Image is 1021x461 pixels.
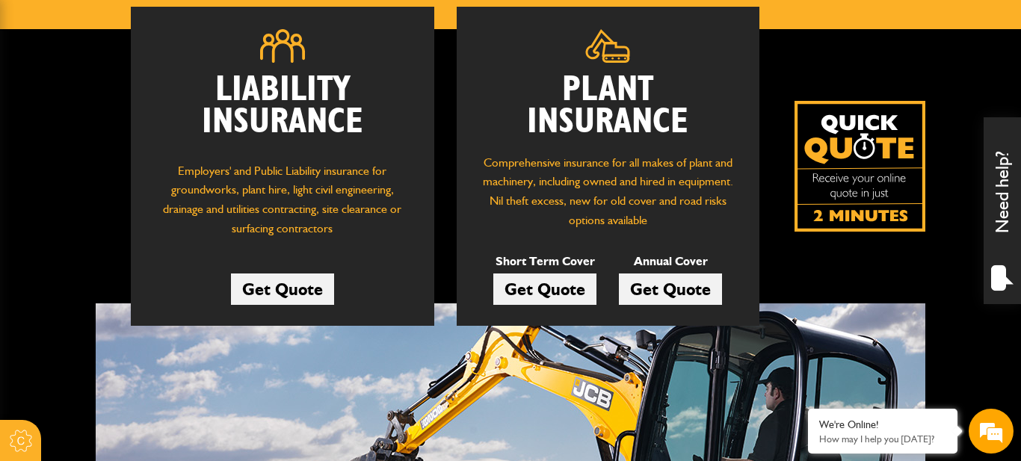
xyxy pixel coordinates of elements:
h2: Plant Insurance [479,74,738,138]
a: Get Quote [619,273,722,305]
p: Short Term Cover [493,252,596,271]
div: We're Online! [819,418,946,431]
a: Get Quote [231,273,334,305]
a: Get your insurance quote isn just 2-minutes [795,101,925,232]
p: Employers' and Public Liability insurance for groundworks, plant hire, light civil engineering, d... [153,161,412,246]
a: Get Quote [493,273,596,305]
div: Need help? [984,117,1021,304]
p: Comprehensive insurance for all makes of plant and machinery, including owned and hired in equipm... [479,153,738,229]
p: How may I help you today? [819,433,946,445]
h2: Liability Insurance [153,74,412,146]
p: Annual Cover [619,252,722,271]
img: Quick Quote [795,101,925,232]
